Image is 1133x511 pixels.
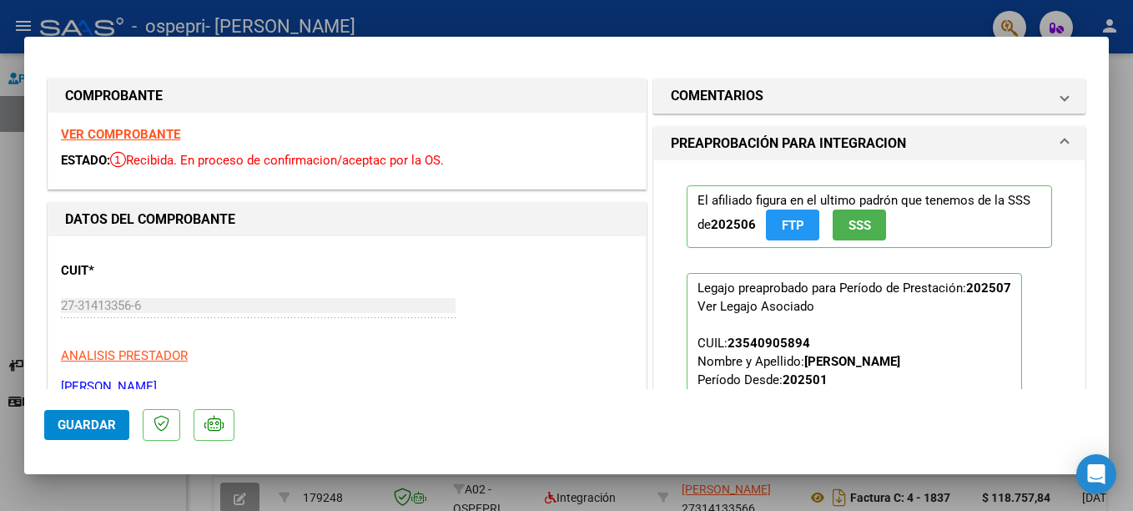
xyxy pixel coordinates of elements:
[804,354,900,369] strong: [PERSON_NAME]
[110,153,444,168] span: Recibida. En proceso de confirmacion/aceptac por la OS.
[697,336,900,424] span: CUIL: Nombre y Apellido: Período Desde: Período Hasta: Admite Dependencia:
[966,281,1011,296] strong: 202507
[711,217,756,232] strong: 202506
[61,348,188,363] span: ANALISIS PRESTADOR
[61,127,180,142] a: VER COMPROBANTE
[728,334,810,352] div: 23540905894
[654,79,1085,113] mat-expansion-panel-header: COMENTARIOS
[782,218,804,233] span: FTP
[697,297,814,316] div: Ver Legajo Asociado
[65,211,235,227] strong: DATOS DEL COMPROBANTE
[687,185,1052,248] p: El afiliado figura en el ultimo padrón que tenemos de la SSS de
[1076,454,1116,494] div: Open Intercom Messenger
[671,86,763,106] h1: COMENTARIOS
[654,127,1085,160] mat-expansion-panel-header: PREAPROBACIÓN PARA INTEGRACION
[848,218,871,233] span: SSS
[58,417,116,433] span: Guardar
[65,88,163,104] strong: COMPROBANTE
[61,153,110,168] span: ESTADO:
[833,210,886,240] button: SSS
[783,372,828,387] strong: 202501
[61,261,233,281] p: CUIT
[687,273,1022,477] p: Legajo preaprobado para Período de Prestación:
[671,134,906,154] h1: PREAPROBACIÓN PARA INTEGRACION
[61,377,633,397] p: [PERSON_NAME]
[44,410,129,440] button: Guardar
[766,210,819,240] button: FTP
